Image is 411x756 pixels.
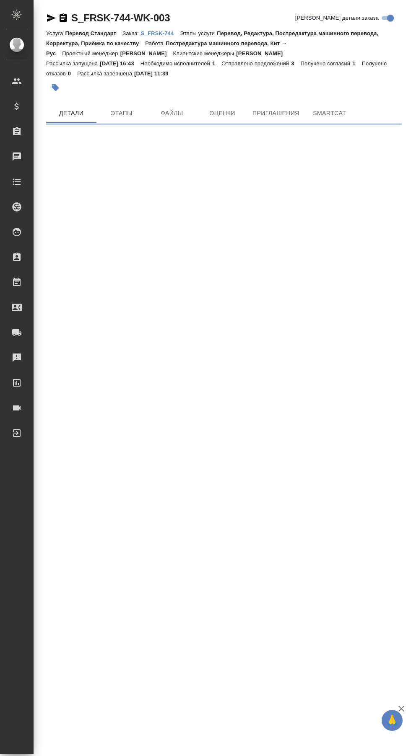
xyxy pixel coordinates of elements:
[46,40,287,57] p: Постредактура машинного перевода, Кит → Рус
[382,710,403,731] button: 🙏
[236,50,289,57] p: [PERSON_NAME]
[145,40,166,46] p: Работа
[352,60,362,67] p: 1
[77,70,134,77] p: Рассылка завершена
[212,60,221,67] p: 1
[134,70,175,77] p: [DATE] 11:39
[58,13,68,23] button: Скопировать ссылку
[101,108,142,119] span: Этапы
[180,30,217,36] p: Этапы услуги
[120,50,173,57] p: [PERSON_NAME]
[141,30,180,36] p: S_FRSK-744
[152,108,192,119] span: Файлы
[291,60,300,67] p: 3
[71,12,170,23] a: S_FRSK-744-WK-003
[46,30,65,36] p: Услуга
[141,29,180,36] a: S_FRSK-744
[46,78,65,97] button: Добавить тэг
[301,60,353,67] p: Получено согласий
[51,108,91,119] span: Детали
[62,50,120,57] p: Проектный менеджер
[221,60,291,67] p: Отправлено предложений
[173,50,237,57] p: Клиентские менеджеры
[46,13,56,23] button: Скопировать ссылку для ЯМессенджера
[252,108,299,119] span: Приглашения
[140,60,212,67] p: Необходимо исполнителей
[68,70,77,77] p: 0
[202,108,242,119] span: Оценки
[295,14,379,22] span: [PERSON_NAME] детали заказа
[46,60,100,67] p: Рассылка запущена
[385,712,399,729] span: 🙏
[122,30,140,36] p: Заказ:
[310,108,350,119] span: SmartCat
[65,30,122,36] p: Перевод Стандарт
[100,60,140,67] p: [DATE] 16:43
